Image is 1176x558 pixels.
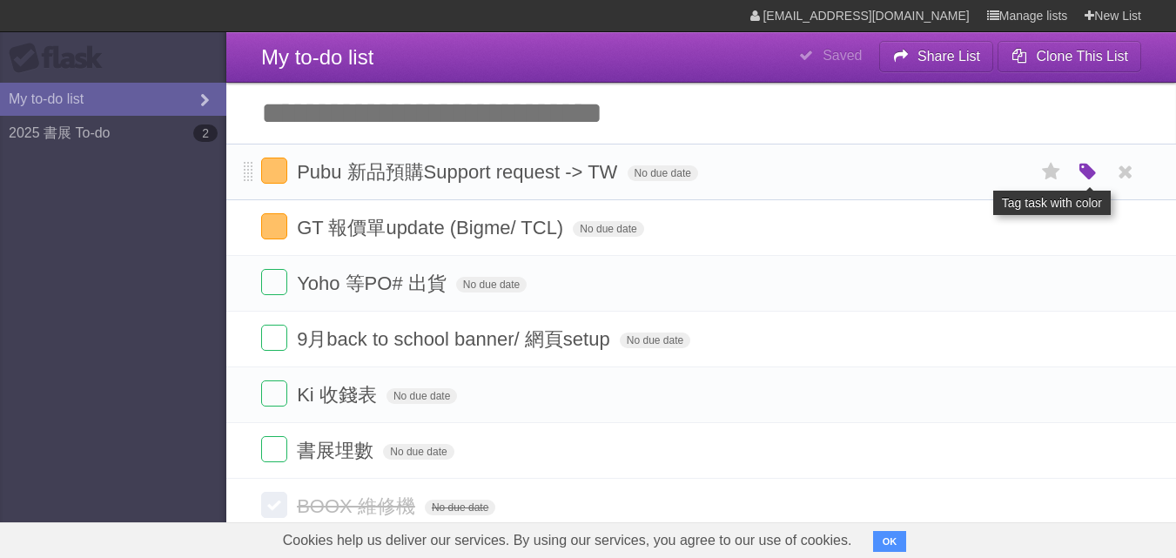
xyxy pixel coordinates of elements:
[261,45,373,69] span: My to-do list
[386,388,457,404] span: No due date
[261,436,287,462] label: Done
[1035,158,1068,186] label: Star task
[879,41,994,72] button: Share List
[193,124,218,142] b: 2
[628,165,698,181] span: No due date
[873,531,907,552] button: OK
[261,269,287,295] label: Done
[297,328,615,350] span: 9月back to school banner/ 網頁setup
[261,380,287,407] label: Done
[297,272,451,294] span: Yoho 等PO# 出貨
[261,158,287,184] label: Done
[456,277,527,292] span: No due date
[261,492,287,518] label: Done
[1036,49,1128,64] b: Clone This List
[9,43,113,74] div: Flask
[297,495,420,517] span: BOOX 維修機
[425,500,495,515] span: No due date
[261,213,287,239] label: Done
[823,48,862,63] b: Saved
[261,325,287,351] label: Done
[265,523,870,558] span: Cookies help us deliver our services. By using our services, you agree to our use of cookies.
[297,161,622,183] span: Pubu 新品預購Support request -> TW
[620,333,690,348] span: No due date
[917,49,980,64] b: Share List
[297,384,381,406] span: Ki 收錢表
[297,217,568,239] span: GT 報價單update (Bigme/ TCL)
[297,440,378,461] span: 書展埋數
[573,221,643,237] span: No due date
[383,444,454,460] span: No due date
[998,41,1141,72] button: Clone This List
